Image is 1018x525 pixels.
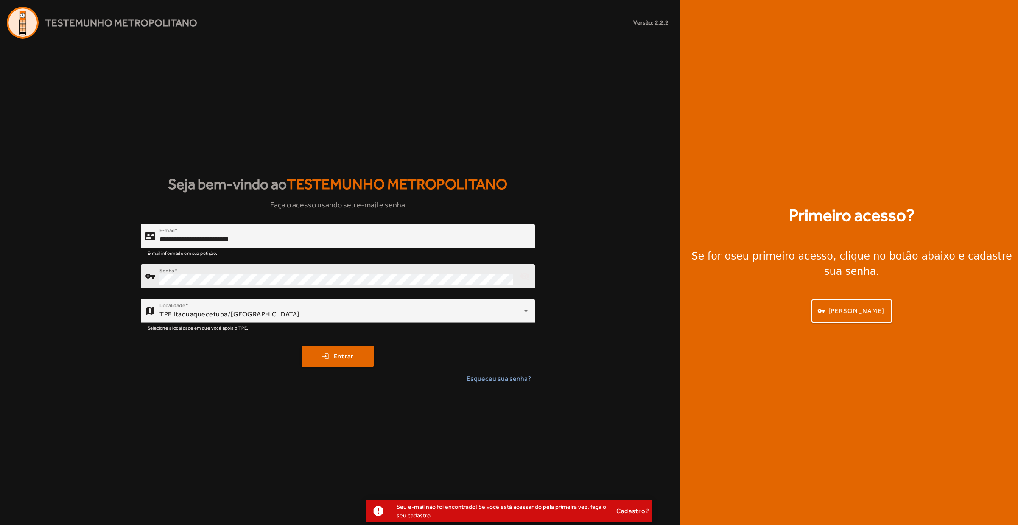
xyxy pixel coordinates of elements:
[390,501,616,521] div: Seu e-mail não foi encontrado! Se você está acessando pela primeira vez, faça o seu cadastro.
[334,352,354,361] span: Entrar
[45,15,197,31] span: Testemunho Metropolitano
[148,323,249,332] mat-hint: Selecione a localidade em que você apoia o TPE.
[302,346,374,367] button: Entrar
[159,302,185,308] mat-label: Localidade
[616,507,649,515] span: Cadastro?
[467,374,531,384] span: Esqueceu sua senha?
[633,18,668,27] small: Versão: 2.2.2
[270,199,405,210] span: Faça o acesso usando seu e-mail e senha
[168,173,507,195] strong: Seja bem-vindo ao
[828,306,884,316] span: [PERSON_NAME]
[616,507,650,515] button: Cadastro?
[691,249,1013,279] div: Se for o , clique no botão abaixo e cadastre sua senha.
[731,250,833,262] strong: seu primeiro acesso
[7,7,39,39] img: Logo Agenda
[372,505,385,517] mat-icon: report
[159,310,299,318] span: TPE Itaquaquecetuba/[GEOGRAPHIC_DATA]
[287,176,507,193] span: Testemunho Metropolitano
[148,248,218,257] mat-hint: E-mail informado em sua petição.
[159,227,174,233] mat-label: E-mail
[789,203,915,228] strong: Primeiro acesso?
[159,268,174,274] mat-label: Senha
[145,231,155,241] mat-icon: contact_mail
[514,266,534,286] mat-icon: visibility_off
[811,299,892,323] button: [PERSON_NAME]
[145,306,155,316] mat-icon: map
[145,271,155,281] mat-icon: vpn_key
